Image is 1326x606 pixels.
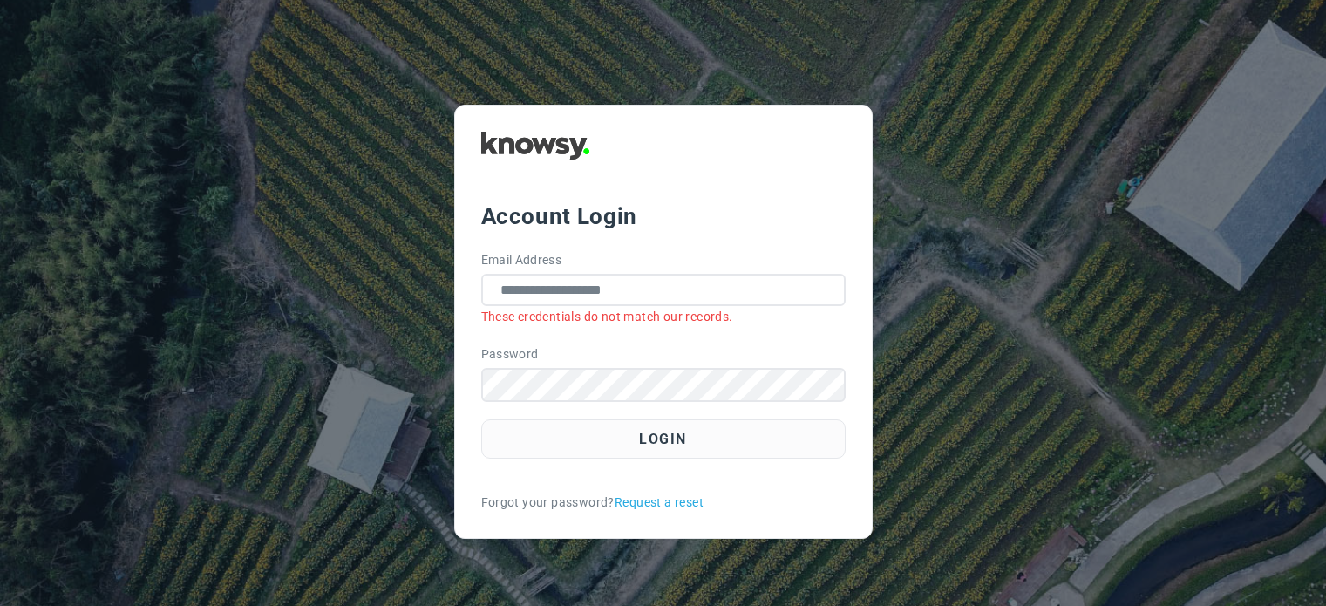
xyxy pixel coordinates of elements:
[481,345,539,364] label: Password
[481,201,846,232] div: Account Login
[481,419,846,459] button: Login
[615,494,704,512] a: Request a reset
[481,308,846,326] div: These credentials do not match our records.
[481,251,562,269] label: Email Address
[481,494,846,512] div: Forgot your password?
